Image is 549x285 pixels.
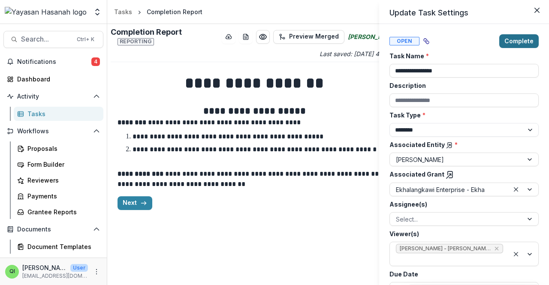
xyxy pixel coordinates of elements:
button: Close [530,3,544,17]
span: [PERSON_NAME] - [PERSON_NAME][EMAIL_ADDRESS][DOMAIN_NAME] [400,246,491,252]
div: Clear selected options [511,249,521,259]
span: Open [389,37,419,45]
label: Task Type [389,111,534,120]
label: Associated Grant [389,170,534,179]
div: Clear selected options [511,184,521,195]
div: Remove Qistina Izahan - wan.qistina@hasanah.org.my [493,244,500,253]
label: Associated Entity [389,140,534,149]
label: Task Name [389,51,534,60]
label: Due Date [389,270,534,279]
label: Assignee(s) [389,200,534,209]
label: Description [389,81,534,90]
button: View dependent tasks [419,34,433,48]
button: Complete [499,34,539,48]
label: Viewer(s) [389,229,534,238]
